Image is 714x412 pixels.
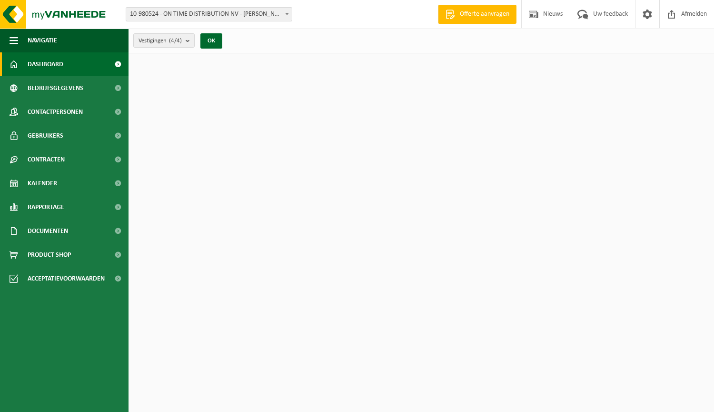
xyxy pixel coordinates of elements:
[28,267,105,291] span: Acceptatievoorwaarden
[28,29,57,52] span: Navigatie
[28,148,65,171] span: Contracten
[28,195,64,219] span: Rapportage
[133,33,195,48] button: Vestigingen(4/4)
[28,124,63,148] span: Gebruikers
[28,52,63,76] span: Dashboard
[126,7,292,21] span: 10-980524 - ON TIME DISTRIBUTION NV - HEULE
[200,33,222,49] button: OK
[169,38,182,44] count: (4/4)
[28,100,83,124] span: Contactpersonen
[126,8,292,21] span: 10-980524 - ON TIME DISTRIBUTION NV - HEULE
[28,171,57,195] span: Kalender
[28,219,68,243] span: Documenten
[28,243,71,267] span: Product Shop
[28,76,83,100] span: Bedrijfsgegevens
[438,5,516,24] a: Offerte aanvragen
[139,34,182,48] span: Vestigingen
[457,10,512,19] span: Offerte aanvragen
